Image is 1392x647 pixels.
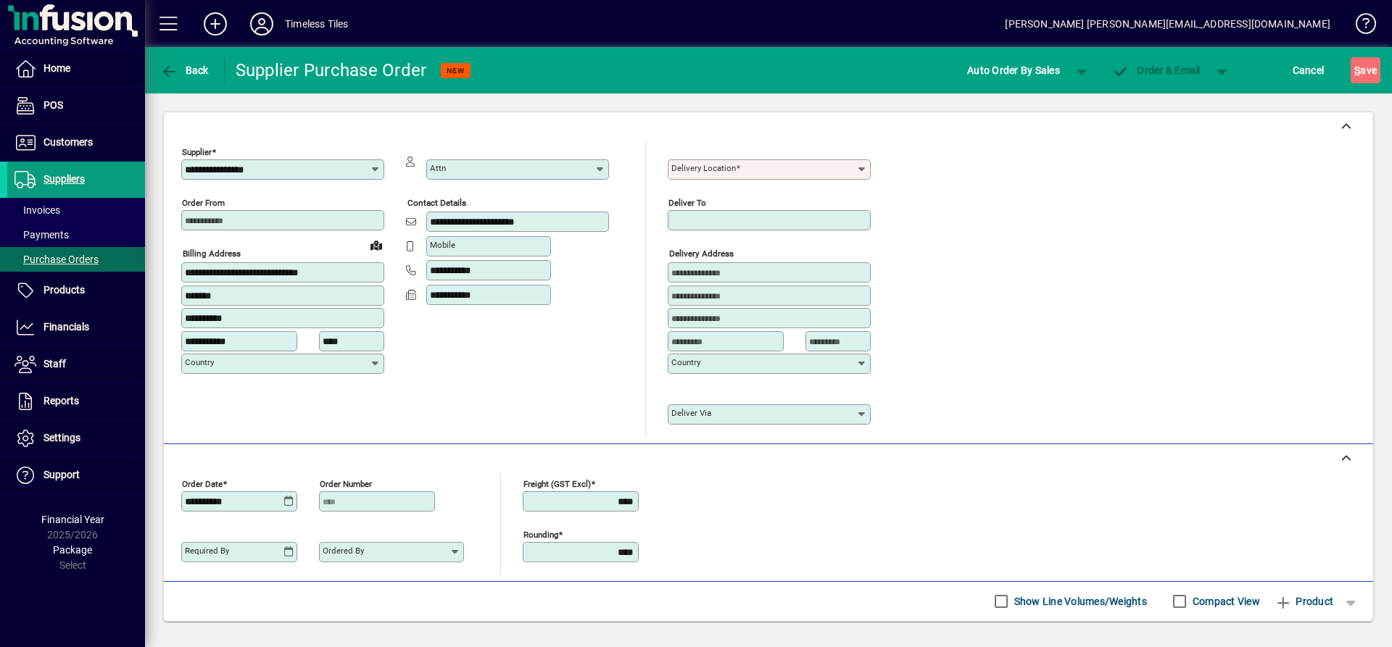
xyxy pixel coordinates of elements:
[192,11,239,37] button: Add
[1005,12,1330,36] div: [PERSON_NAME] [PERSON_NAME][EMAIL_ADDRESS][DOMAIN_NAME]
[185,357,214,367] mat-label: Country
[1112,64,1201,76] span: Order & Email
[182,198,225,208] mat-label: Order from
[7,247,145,272] a: Purchase Orders
[43,62,70,74] span: Home
[320,478,372,488] mat-label: Order number
[14,254,99,265] span: Purchase Orders
[1105,57,1208,83] button: Order & Email
[43,173,85,185] span: Suppliers
[447,66,465,75] span: NEW
[1267,588,1341,614] button: Product
[41,514,104,525] span: Financial Year
[1351,57,1380,83] button: Save
[7,420,145,456] a: Settings
[236,59,427,82] div: Supplier Purchase Order
[285,12,348,36] div: Timeless Tiles
[960,57,1067,83] button: Auto Order By Sales
[182,478,223,488] mat-label: Order date
[1289,57,1328,83] button: Cancel
[671,163,736,173] mat-label: Delivery Location
[967,59,1060,82] span: Auto Order By Sales
[7,309,145,346] a: Financials
[14,229,69,241] span: Payments
[1293,59,1325,82] span: Cancel
[43,321,89,333] span: Financials
[43,99,63,111] span: POS
[1354,59,1377,82] span: ave
[53,544,92,556] span: Package
[1345,3,1374,50] a: Knowledge Base
[43,395,79,406] span: Reports
[671,408,711,418] mat-label: Deliver via
[1011,594,1147,609] label: Show Line Volumes/Weights
[157,57,212,83] button: Back
[323,546,364,556] mat-label: Ordered by
[668,198,706,208] mat-label: Deliver To
[43,136,93,148] span: Customers
[14,204,60,216] span: Invoices
[43,284,85,296] span: Products
[523,478,591,488] mat-label: Freight (GST excl)
[239,11,285,37] button: Profile
[7,222,145,247] a: Payments
[7,88,145,124] a: POS
[430,240,455,250] mat-label: Mobile
[430,163,446,173] mat-label: Attn
[7,272,145,309] a: Products
[671,357,700,367] mat-label: Country
[43,358,66,370] span: Staff
[7,51,145,87] a: Home
[523,529,558,539] mat-label: Rounding
[1354,64,1360,76] span: S
[7,346,145,383] a: Staff
[7,198,145,222] a: Invoices
[7,457,145,493] a: Support
[185,546,229,556] mat-label: Required by
[182,147,212,157] mat-label: Supplier
[7,125,145,161] a: Customers
[145,57,225,83] app-page-header-button: Back
[1190,594,1260,609] label: Compact View
[7,383,145,419] a: Reports
[43,432,80,443] span: Settings
[43,469,80,480] span: Support
[1275,590,1333,613] span: Product
[160,64,209,76] span: Back
[365,233,388,256] a: View on map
